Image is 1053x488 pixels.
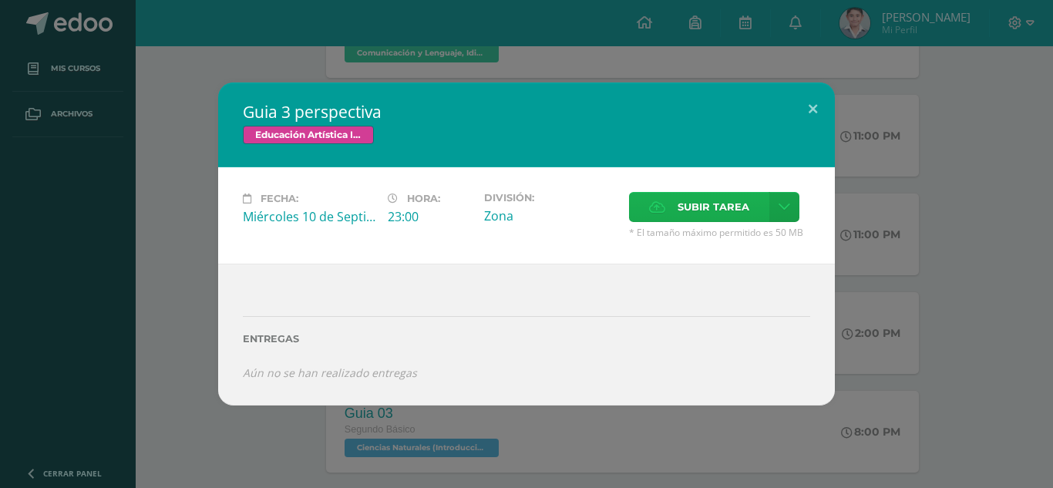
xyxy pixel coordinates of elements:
[791,82,835,135] button: Close (Esc)
[484,192,617,204] label: División:
[243,126,374,144] span: Educación Artística II, Artes Plásticas
[388,208,472,225] div: 23:00
[243,101,810,123] h2: Guia 3 perspectiva
[243,333,810,345] label: Entregas
[243,365,417,380] i: Aún no se han realizado entregas
[261,193,298,204] span: Fecha:
[407,193,440,204] span: Hora:
[678,193,749,221] span: Subir tarea
[243,208,375,225] div: Miércoles 10 de Septiembre
[484,207,617,224] div: Zona
[629,226,810,239] span: * El tamaño máximo permitido es 50 MB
